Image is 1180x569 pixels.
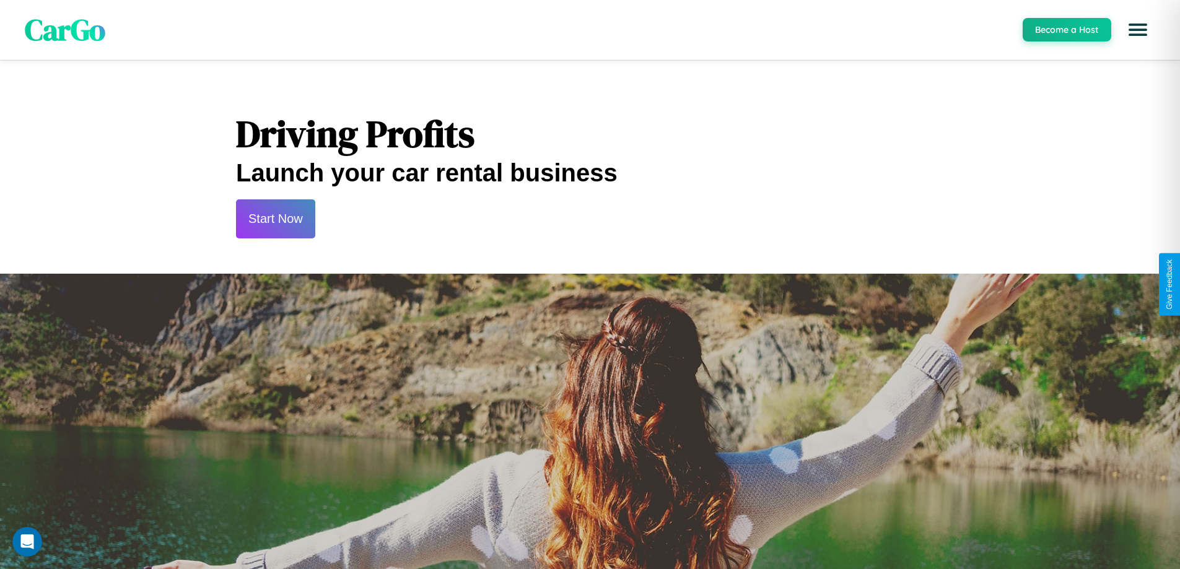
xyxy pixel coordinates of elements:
[12,527,42,557] iframe: Intercom live chat
[1165,259,1174,310] div: Give Feedback
[1023,18,1111,41] button: Become a Host
[236,159,944,187] h2: Launch your car rental business
[236,199,315,238] button: Start Now
[1121,12,1155,47] button: Open menu
[236,108,944,159] h1: Driving Profits
[25,9,105,50] span: CarGo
